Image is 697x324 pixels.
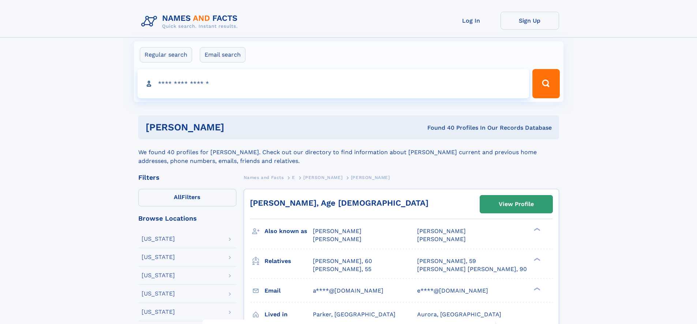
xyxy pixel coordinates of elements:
span: All [174,194,181,201]
a: Log In [442,12,501,30]
a: Names and Facts [244,173,284,182]
div: ❯ [532,227,541,232]
div: [US_STATE] [142,309,175,315]
h3: Relatives [265,255,313,267]
h3: Email [265,285,313,297]
div: [US_STATE] [142,254,175,260]
label: Regular search [140,47,192,62]
span: [PERSON_NAME] [313,236,361,243]
h3: Lived in [265,308,313,321]
div: Filters [138,174,236,181]
span: [PERSON_NAME] [417,236,466,243]
a: [PERSON_NAME], 60 [313,257,372,265]
a: [PERSON_NAME], 59 [417,257,476,265]
a: [PERSON_NAME], 55 [313,265,371,273]
input: search input [138,69,529,98]
span: [PERSON_NAME] [351,175,390,180]
span: [PERSON_NAME] [303,175,342,180]
a: E [292,173,295,182]
span: E [292,175,295,180]
div: Found 40 Profiles In Our Records Database [326,124,552,132]
button: Search Button [532,69,559,98]
div: We found 40 profiles for [PERSON_NAME]. Check out our directory to find information about [PERSON... [138,139,559,165]
label: Filters [138,189,236,206]
div: [US_STATE] [142,272,175,278]
img: Logo Names and Facts [138,12,244,31]
span: Aurora, [GEOGRAPHIC_DATA] [417,311,501,318]
span: [PERSON_NAME] [417,228,466,235]
div: View Profile [499,196,534,213]
a: [PERSON_NAME] [PERSON_NAME], 90 [417,265,527,273]
span: [PERSON_NAME] [313,228,361,235]
h3: Also known as [265,225,313,237]
span: Parker, [GEOGRAPHIC_DATA] [313,311,396,318]
div: [US_STATE] [142,291,175,297]
div: ❯ [532,257,541,262]
a: Sign Up [501,12,559,30]
h1: [PERSON_NAME] [146,123,326,132]
a: [PERSON_NAME] [303,173,342,182]
a: View Profile [480,195,552,213]
label: Email search [200,47,246,62]
div: Browse Locations [138,215,236,222]
a: [PERSON_NAME], Age [DEMOGRAPHIC_DATA] [250,198,428,207]
div: [US_STATE] [142,236,175,242]
div: ❯ [532,286,541,291]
